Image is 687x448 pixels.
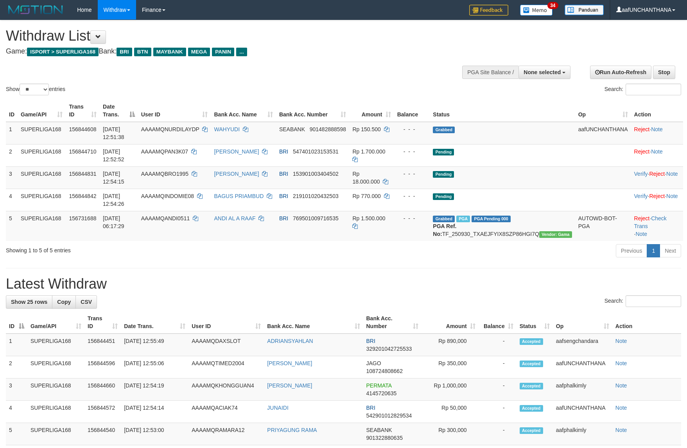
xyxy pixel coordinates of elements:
[6,100,18,122] th: ID
[615,382,627,389] a: Note
[103,126,124,140] span: [DATE] 12:51:38
[397,125,427,133] div: - - -
[75,295,97,309] a: CSV
[279,193,288,199] span: BRI
[84,334,121,356] td: 156844451
[472,216,511,222] span: PGA Pending
[520,405,543,412] span: Accepted
[293,148,339,155] span: Copy 547401023153531 to clipboard
[18,166,66,189] td: SUPERLIGA168
[520,383,543,389] span: Accepted
[397,192,427,200] div: - - -
[631,144,683,166] td: ·
[18,122,66,145] td: SUPERLIGA168
[366,360,381,366] span: JAGO
[366,405,375,411] span: BRI
[422,356,479,378] td: Rp 350,000
[634,193,648,199] a: Verify
[616,244,647,257] a: Previous
[660,244,681,257] a: Next
[631,211,683,241] td: · ·
[469,5,508,16] img: Feedback.jpg
[6,144,18,166] td: 2
[69,171,96,177] span: 156844831
[520,427,543,434] span: Accepted
[103,148,124,162] span: [DATE] 12:52:52
[66,100,100,122] th: Trans ID: activate to sort column ascending
[264,311,363,334] th: Bank Acc. Name: activate to sort column ascending
[279,126,305,132] span: SEABANK
[103,193,124,207] span: [DATE] 12:54:26
[153,48,186,56] span: MAYBANK
[52,295,76,309] a: Copy
[117,48,132,56] span: BRI
[604,84,681,95] label: Search:
[188,334,264,356] td: AAAAMQDAXSLOT
[575,122,631,145] td: aafUNCHANTHANA
[626,84,681,95] input: Search:
[615,405,627,411] a: Note
[479,334,517,356] td: -
[310,126,346,132] span: Copy 901482888598 to clipboard
[366,427,392,433] span: SEABANK
[293,193,339,199] span: Copy 219101020432503 to clipboard
[635,231,647,237] a: Note
[6,423,27,445] td: 5
[134,48,151,56] span: BTN
[18,144,66,166] td: SUPERLIGA168
[141,215,190,221] span: AAAAMQANDI0511
[422,378,479,401] td: Rp 1,000,000
[236,48,247,56] span: ...
[634,215,650,221] a: Reject
[11,299,47,305] span: Show 25 rows
[27,356,84,378] td: SUPERLIGA168
[479,311,517,334] th: Balance: activate to sort column ascending
[27,378,84,401] td: SUPERLIGA168
[462,66,518,79] div: PGA Site Balance /
[352,215,385,221] span: Rp 1.500.000
[430,211,575,241] td: TF_250930_TXAEJFYIX8SZP86HGI7Q
[397,148,427,155] div: - - -
[27,311,84,334] th: Game/API: activate to sort column ascending
[212,48,234,56] span: PANIN
[366,382,392,389] span: PERMATA
[6,378,27,401] td: 3
[553,311,612,334] th: Op: activate to sort column ascending
[363,311,422,334] th: Bank Acc. Number: activate to sort column ascending
[547,2,558,9] span: 34
[27,48,99,56] span: ISPORT > SUPERLIGA168
[349,100,394,122] th: Amount: activate to sort column ascending
[433,193,454,200] span: Pending
[433,223,456,237] b: PGA Ref. No:
[6,311,27,334] th: ID: activate to sort column descending
[634,126,650,132] a: Reject
[456,216,470,222] span: Marked by aafromsomean
[6,189,18,211] td: 4
[279,171,288,177] span: BRI
[430,100,575,122] th: Status
[615,427,627,433] a: Note
[20,84,49,95] select: Showentries
[647,244,660,257] a: 1
[352,171,380,185] span: Rp 18.000.000
[615,360,627,366] a: Note
[84,378,121,401] td: 156844660
[553,378,612,401] td: aafphalkimly
[214,148,259,155] a: [PERSON_NAME]
[631,189,683,211] td: · ·
[575,100,631,122] th: Op: activate to sort column ascending
[141,171,188,177] span: AAAAMQBRO1995
[666,193,678,199] a: Note
[479,423,517,445] td: -
[293,215,339,221] span: Copy 769501009716535 to clipboard
[6,243,280,254] div: Showing 1 to 5 of 5 entries
[214,193,264,199] a: BAGUS PRIAMBUD
[6,84,65,95] label: Show entries
[211,100,276,122] th: Bank Acc. Name: activate to sort column ascending
[422,401,479,423] td: Rp 50,000
[121,423,188,445] td: [DATE] 12:53:00
[18,100,66,122] th: Game/API: activate to sort column ascending
[121,356,188,378] td: [DATE] 12:55:06
[6,295,52,309] a: Show 25 rows
[634,215,667,229] a: Check Trans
